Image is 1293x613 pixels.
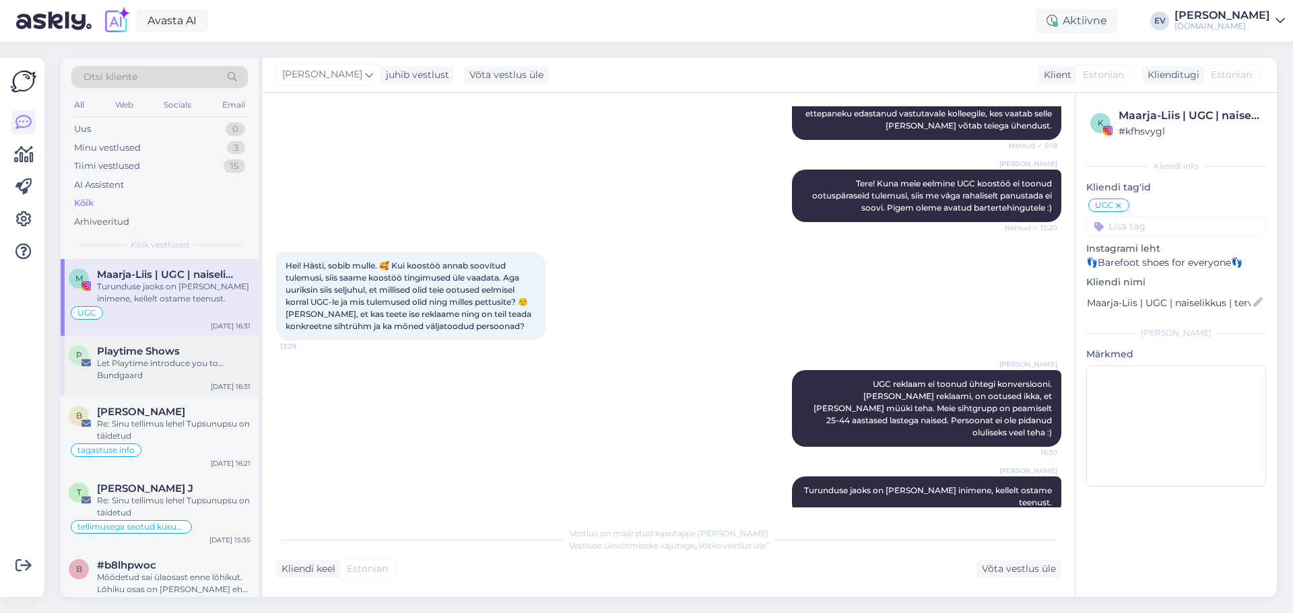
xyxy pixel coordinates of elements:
[11,69,36,94] img: Askly Logo
[812,178,1054,213] span: Tere! Kuna meie eelmine UGC koostöö ei toonud ootuspäraseid tulemusi, siis me väga rahaliselt pan...
[226,122,245,136] div: 0
[1007,447,1057,458] span: 16:30
[77,309,96,317] span: UGC
[74,215,129,229] div: Arhiveeritud
[1095,201,1114,209] span: UGC
[1038,68,1071,82] div: Klient
[77,487,81,497] span: T
[74,196,94,210] div: Kõik
[347,562,388,576] span: Estonian
[695,540,769,550] i: „Võtke vestlus üle”
[1086,347,1266,361] p: Märkmed
[74,141,141,155] div: Minu vestlused
[999,466,1057,476] span: [PERSON_NAME]
[112,96,136,114] div: Web
[1083,68,1124,82] span: Estonian
[280,341,331,351] span: 13:29
[1174,10,1270,21] div: [PERSON_NAME]
[1150,11,1169,30] div: EV
[97,357,251,382] div: Let Playtime introduce you to... Bundgaard
[286,260,533,331] span: Hei! Hästi, sobib mulle. 🥰 Kui koostöö annab soovitud tulemusi, siis saame koostöö tingimused üle...
[1119,108,1262,124] div: Maarja-Liis | UGC | naiselikkus | tervis | ilu | reisimine
[211,458,251,468] div: [DATE] 16:21
[1086,160,1266,172] div: Kliendi info
[999,359,1057,369] span: [PERSON_NAME]
[131,239,189,251] span: Kõik vestlused
[76,564,82,574] span: b
[1174,10,1285,32] a: [PERSON_NAME][DOMAIN_NAME]
[1119,124,1262,139] div: # kfhsvygl
[464,66,549,84] div: Võta vestlus üle
[999,159,1057,169] span: [PERSON_NAME]
[380,68,449,82] div: juhib vestlust
[1086,256,1266,270] p: 👣Barefoot shoes for everyone👣
[77,446,135,454] span: tagastuse info
[74,159,140,173] div: Tiimi vestlused
[1086,242,1266,256] p: Instagrami leht
[570,528,768,538] span: Vestlus on määratud kasutajale [PERSON_NAME]
[1007,141,1057,151] span: Nähtud ✓ 0:18
[77,523,185,531] span: tellimusega seotud küsumus
[1086,327,1266,339] div: [PERSON_NAME]
[97,406,185,418] span: Birgit Õigus
[1005,223,1057,233] span: Nähtud ✓ 12:20
[211,382,251,392] div: [DATE] 16:31
[1098,118,1104,128] span: k
[97,482,193,495] span: Teele J
[209,535,251,545] div: [DATE] 15:35
[814,379,1054,437] span: UGC reklaam ei toonud ühtegi konversiooni. [PERSON_NAME] reklaami, on ootused ikka, et [PERSON_NA...
[282,67,362,82] span: [PERSON_NAME]
[161,96,194,114] div: Socials
[74,122,91,136] div: Uus
[97,281,251,305] div: Turunduse jaoks on [PERSON_NAME] inimene, kellelt ostame teenust.
[1086,275,1266,289] p: Kliendi nimi
[1174,21,1270,32] div: [DOMAIN_NAME]
[804,485,1054,507] span: Turunduse jaoks on [PERSON_NAME] inimene, kellelt ostame teenust.
[227,141,245,155] div: 3
[97,418,251,442] div: Re: Sinu tellimus lehel Tupsunupsu on täidetud
[74,178,124,192] div: AI Assistent
[76,350,82,360] span: P
[1086,216,1266,236] input: Lisa tag
[224,159,245,173] div: 15
[75,273,83,283] span: M
[220,96,248,114] div: Email
[976,560,1061,578] div: Võta vestlus üle
[211,321,251,331] div: [DATE] 16:31
[102,7,131,35] img: explore-ai
[1211,68,1252,82] span: Estonian
[84,70,137,84] span: Otsi kliente
[1086,180,1266,194] p: Kliendi tag'id
[136,9,208,32] a: Avasta AI
[97,559,156,571] span: #b8lhpwoc
[1036,9,1118,33] div: Aktiivne
[76,410,82,421] span: B
[276,562,335,576] div: Kliendi keel
[97,571,251,596] div: Mõõdetud sai ülaosast enne lõhikut. Lõhiku osas on [PERSON_NAME] ehk siis venib veel.
[97,495,251,519] div: Re: Sinu tellimus lehel Tupsunupsu on täidetud
[71,96,87,114] div: All
[97,345,180,357] span: Playtime Shows
[1087,295,1251,310] input: Lisa nimi
[1142,68,1199,82] div: Klienditugi
[569,540,769,550] span: Vestluse ülevõtmiseks vajutage
[97,268,237,281] span: Maarja-Liis | UGC | naiselikkus | tervis | ilu | reisimine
